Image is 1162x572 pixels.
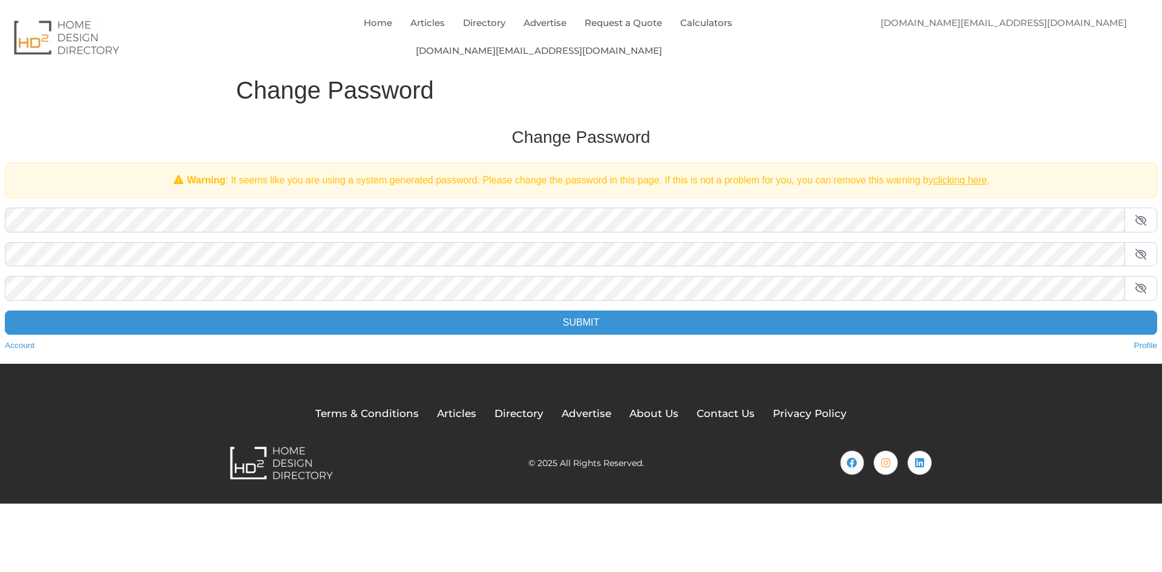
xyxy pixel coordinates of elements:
a: Home [364,9,392,37]
img: Design Services [671,37,698,64]
strong: Warning [187,175,225,185]
a: Contact Us [697,406,755,422]
a: Advertise [562,406,611,422]
a: [DOMAIN_NAME][EMAIL_ADDRESS][DOMAIN_NAME] [416,37,662,65]
input: Submit [5,311,1157,335]
a: Terms & Conditions [315,406,419,422]
a: clicking here [933,175,987,185]
nav: Menu [868,9,1153,64]
a: [DOMAIN_NAME][EMAIL_ADDRESS][DOMAIN_NAME] [868,9,1139,37]
a: Request a Quote [585,9,662,37]
a: Articles [410,9,445,37]
a: Directory [494,406,543,422]
h3: Change Password [5,127,1157,148]
a: Privacy Policy [773,406,847,422]
a: Advertise [524,9,566,37]
a: Profile [1134,340,1157,352]
a: Articles [437,406,476,422]
a: Account [5,340,34,352]
a: Calculators [680,9,732,37]
h2: © 2025 All Rights Reserved. [528,459,644,467]
a: Directory [463,9,505,37]
div: : It seems like you are using a system generated password. Please change the password in this pag... [5,163,1157,198]
h1: Change Password [236,76,926,105]
img: Design Services [868,37,896,64]
nav: Menu [236,9,868,65]
a: About Us [629,406,678,422]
